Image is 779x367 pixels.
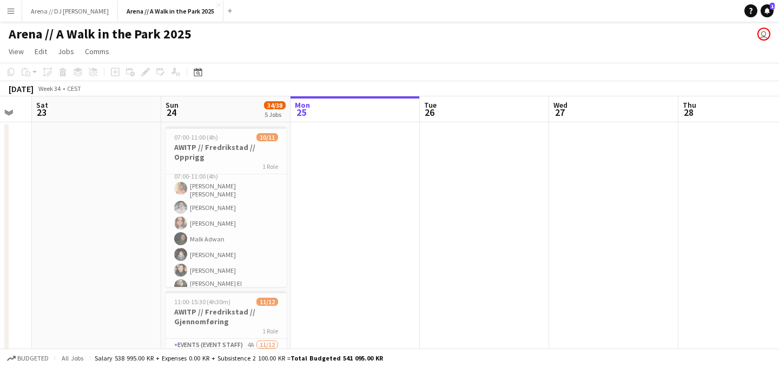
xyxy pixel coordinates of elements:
[770,3,775,10] span: 1
[81,44,114,58] a: Comms
[22,1,118,22] button: Arena // DJ [PERSON_NAME]
[4,44,28,58] a: View
[95,354,383,362] div: Salary 538 995.00 KR + Expenses 0.00 KR + Subsistence 2 100.00 KR =
[17,355,49,362] span: Budgeted
[9,83,34,94] div: [DATE]
[5,352,50,364] button: Budgeted
[58,47,74,56] span: Jobs
[9,26,192,42] h1: Arena // A Walk in the Park 2025
[291,354,383,362] span: Total Budgeted 541 095.00 KR
[35,47,47,56] span: Edit
[60,354,85,362] span: All jobs
[757,28,770,41] app-user-avatar: Viktoria Svenskerud
[85,47,109,56] span: Comms
[36,84,63,93] span: Week 34
[54,44,78,58] a: Jobs
[30,44,51,58] a: Edit
[9,47,24,56] span: View
[118,1,223,22] button: Arena // A Walk in the Park 2025
[67,84,81,93] div: CEST
[761,4,774,17] a: 1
